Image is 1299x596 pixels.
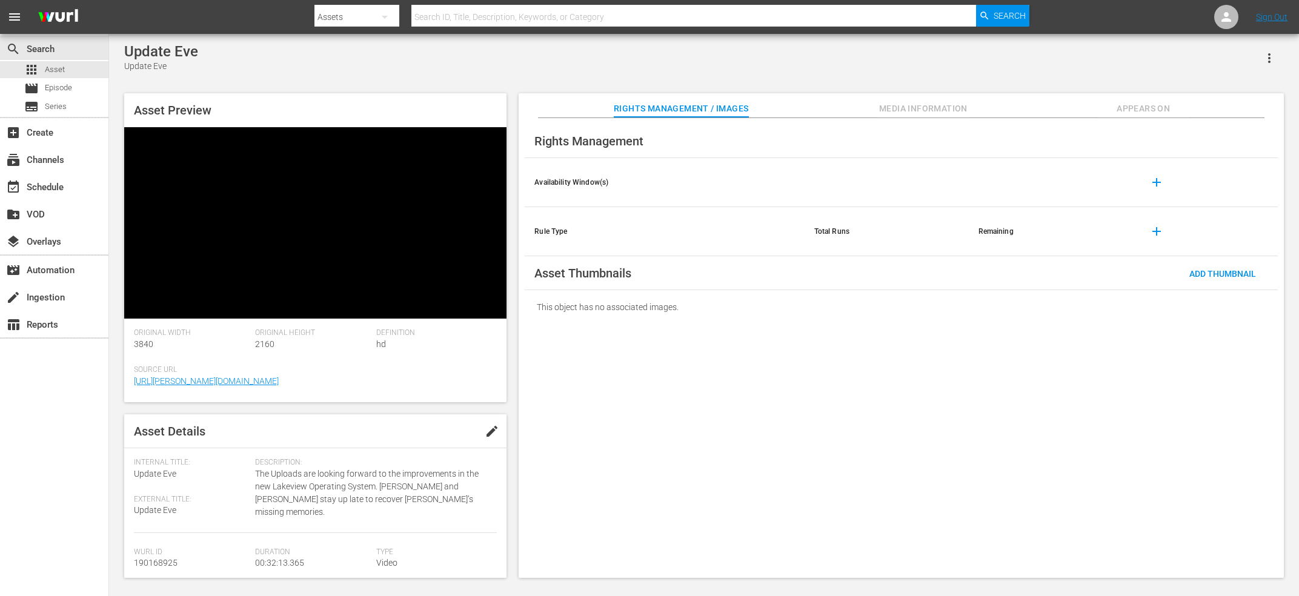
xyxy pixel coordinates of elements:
[376,548,491,557] span: Type
[255,558,304,568] span: 00:32:13.365
[134,365,491,375] span: Source Url
[976,5,1029,27] button: Search
[6,180,21,194] span: Schedule
[1149,224,1164,239] span: add
[1098,101,1189,116] span: Appears On
[255,458,491,468] span: Description:
[376,328,491,338] span: Definition
[1142,217,1171,246] button: add
[1180,262,1266,284] button: Add Thumbnail
[878,101,969,116] span: Media Information
[994,5,1026,27] span: Search
[6,42,21,56] span: Search
[805,207,969,256] th: Total Runs
[6,317,21,332] span: Reports
[45,82,72,94] span: Episode
[1180,269,1266,279] span: Add Thumbnail
[134,458,249,468] span: Internal Title:
[376,558,397,568] span: Video
[6,263,21,277] span: Automation
[1256,12,1287,22] a: Sign Out
[614,101,748,116] span: Rights Management / Images
[477,417,507,446] button: edit
[24,99,39,114] span: Series
[255,339,274,349] span: 2160
[134,558,178,568] span: 190168925
[124,60,198,73] div: Update Eve
[134,328,249,338] span: Original Width
[45,101,67,113] span: Series
[24,62,39,77] span: Asset
[134,505,176,515] span: Update Eve
[255,468,491,518] span: The Uploads are looking forward to the improvements in the new Lakeview Operating System. [PERSON...
[124,43,198,60] div: Update Eve
[134,339,153,349] span: 3840
[134,424,205,439] span: Asset Details
[969,207,1132,256] th: Remaining
[376,339,386,349] span: hd
[525,158,804,207] th: Availability Window(s)
[24,81,39,96] span: Episode
[1149,175,1164,190] span: add
[6,153,21,167] span: Channels
[485,424,499,439] span: edit
[6,234,21,249] span: Overlays
[6,207,21,222] span: VOD
[534,266,631,280] span: Asset Thumbnails
[134,495,249,505] span: External Title:
[134,548,249,557] span: Wurl Id
[525,290,1278,324] div: This object has no associated images.
[525,207,804,256] th: Rule Type
[534,134,643,148] span: Rights Management
[6,290,21,305] span: Ingestion
[45,64,65,76] span: Asset
[1142,168,1171,197] button: add
[29,3,87,31] img: ans4CAIJ8jUAAAAAAAAAAAAAAAAAAAAAAAAgQb4GAAAAAAAAAAAAAAAAAAAAAAAAJMjXAAAAAAAAAAAAAAAAAAAAAAAAgAT5G...
[134,376,279,386] a: [URL][PERSON_NAME][DOMAIN_NAME]
[255,328,370,338] span: Original Height
[134,103,211,118] span: Asset Preview
[134,469,176,478] span: Update Eve
[255,548,370,557] span: Duration
[7,10,22,24] span: menu
[6,125,21,140] span: Create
